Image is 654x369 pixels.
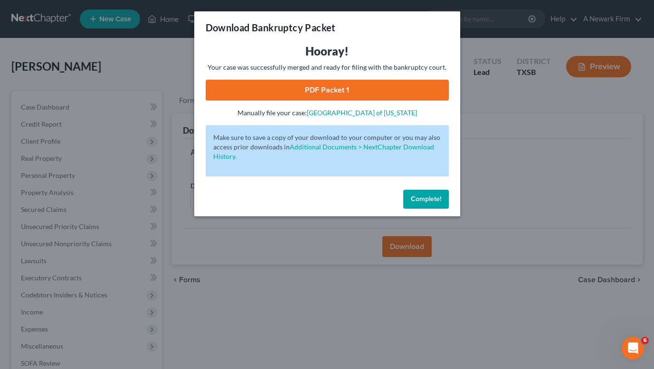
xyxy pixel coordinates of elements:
span: 6 [641,337,649,344]
a: Additional Documents > NextChapter Download History. [213,143,434,160]
span: Complete! [411,195,441,203]
a: [GEOGRAPHIC_DATA] of [US_STATE] [307,109,417,117]
p: Make sure to save a copy of your download to your computer or you may also access prior downloads in [213,133,441,161]
button: Complete! [403,190,449,209]
h3: Hooray! [206,44,449,59]
a: PDF Packet 1 [206,80,449,101]
p: Your case was successfully merged and ready for filing with the bankruptcy court. [206,63,449,72]
p: Manually file your case: [206,108,449,118]
h3: Download Bankruptcy Packet [206,21,336,34]
iframe: Intercom live chat [622,337,645,360]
